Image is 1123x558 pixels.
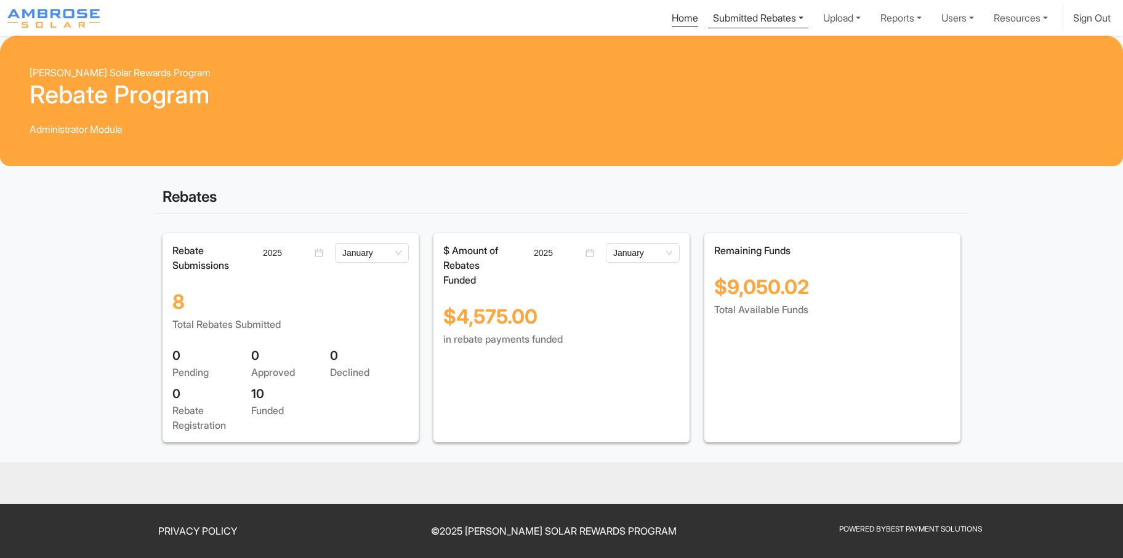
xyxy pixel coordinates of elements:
a: Privacy Policy [158,525,237,537]
a: Powered ByBest Payment Solutions [839,524,982,533]
div: $9,050.02 [714,258,951,302]
div: 0 [251,346,330,365]
span: January [342,244,401,262]
div: Total Available Funds [714,302,951,317]
div: Approved [251,365,330,380]
a: Users [936,6,979,30]
img: Program logo [7,9,100,28]
div: Rebate Submissions [165,243,249,273]
div: [PERSON_NAME] Solar Rewards Program [30,65,1093,80]
div: $ Amount of Rebates Funded [436,243,520,287]
div: 0 [172,385,251,403]
input: Select year [534,246,583,260]
a: Home [672,12,698,27]
div: Rebates [155,181,968,213]
div: Remaining Funds [714,243,951,258]
div: 10 [251,385,330,403]
div: Pending [172,365,251,380]
a: Resources [989,6,1053,30]
a: Upload [818,6,866,30]
div: in rebate payments funded [443,332,680,346]
a: Submitted Rebates [708,6,808,28]
a: Reports [875,6,927,30]
div: Declined [330,365,409,380]
div: 0 [172,346,251,365]
div: $4,575.00 [443,287,680,332]
div: Total Rebates Submitted [172,317,409,332]
input: Select year [263,246,312,260]
div: 0 [330,346,409,365]
p: © 2025 [PERSON_NAME] Solar Rewards Program [384,524,725,538]
div: Administrator Module [30,122,1093,137]
div: Rebate Registration [172,403,251,432]
h1: Rebate Program [30,80,1093,110]
div: Funded [251,403,330,418]
div: 8 [172,273,409,317]
span: January [613,244,672,262]
a: Sign Out [1073,12,1111,24]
